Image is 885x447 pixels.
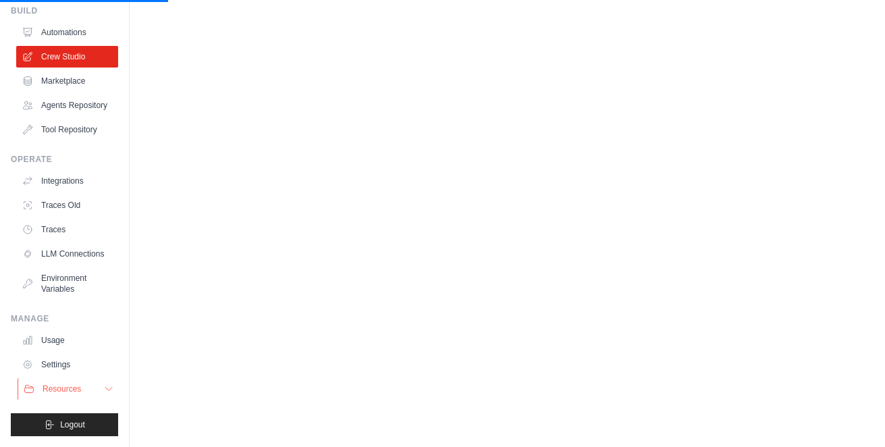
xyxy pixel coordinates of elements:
div: Operate [11,154,118,165]
span: Logout [60,419,85,430]
span: Resources [43,384,81,394]
a: Integrations [16,170,118,192]
a: Agents Repository [16,95,118,116]
a: Crew Studio [16,46,118,68]
a: Traces Old [16,194,118,216]
a: Automations [16,22,118,43]
div: Build [11,5,118,16]
button: Logout [11,413,118,436]
iframe: Chat Widget [817,382,885,447]
a: LLM Connections [16,243,118,265]
a: Settings [16,354,118,375]
a: Environment Variables [16,267,118,300]
button: Resources [18,378,119,400]
div: Manage [11,313,118,324]
a: Marketplace [16,70,118,92]
a: Usage [16,330,118,351]
a: Traces [16,219,118,240]
a: Tool Repository [16,119,118,140]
